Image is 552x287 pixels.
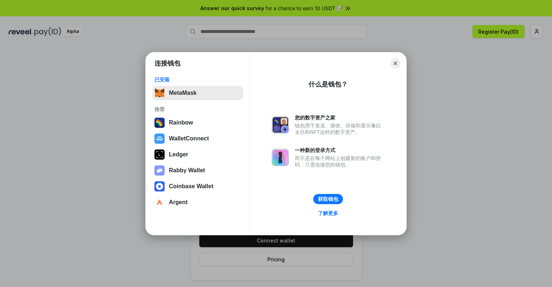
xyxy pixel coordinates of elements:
a: 了解更多 [314,208,343,218]
div: 而不是在每个网站上创建新的账户和密码，只需连接您的钱包。 [295,155,385,168]
div: WalletConnect [169,135,209,142]
div: 您的数字资产之家 [295,114,385,121]
div: Rabby Wallet [169,167,205,174]
div: Rainbow [169,119,193,126]
img: svg+xml,%3Csvg%20width%3D%2228%22%20height%3D%2228%22%20viewBox%3D%220%200%2028%2028%22%20fill%3D... [154,197,165,207]
button: WalletConnect [152,131,243,146]
img: svg+xml,%3Csvg%20width%3D%2228%22%20height%3D%2228%22%20viewBox%3D%220%200%2028%2028%22%20fill%3D... [154,134,165,144]
button: Coinbase Wallet [152,179,243,194]
img: svg+xml,%3Csvg%20width%3D%22120%22%20height%3D%22120%22%20viewBox%3D%220%200%20120%20120%22%20fil... [154,118,165,128]
div: 一种新的登录方式 [295,147,385,153]
img: svg+xml,%3Csvg%20xmlns%3D%22http%3A%2F%2Fwww.w3.org%2F2000%2Fsvg%22%20fill%3D%22none%22%20viewBox... [154,165,165,176]
div: Coinbase Wallet [169,183,213,190]
div: 什么是钱包？ [309,80,348,89]
h1: 连接钱包 [154,59,181,68]
div: Ledger [169,151,188,158]
button: MetaMask [152,86,243,100]
div: 获取钱包 [318,196,338,202]
div: 钱包用于发送、接收、存储和显示像以太坊和NFT这样的数字资产。 [295,122,385,135]
button: Ledger [152,147,243,162]
div: 了解更多 [318,210,338,216]
button: 获取钱包 [313,194,343,204]
button: Argent [152,195,243,210]
div: 已安装 [154,76,241,83]
img: svg+xml,%3Csvg%20xmlns%3D%22http%3A%2F%2Fwww.w3.org%2F2000%2Fsvg%22%20fill%3D%22none%22%20viewBox... [272,116,289,134]
img: svg+xml,%3Csvg%20xmlns%3D%22http%3A%2F%2Fwww.w3.org%2F2000%2Fsvg%22%20fill%3D%22none%22%20viewBox... [272,149,289,166]
button: Close [390,58,400,68]
img: svg+xml,%3Csvg%20xmlns%3D%22http%3A%2F%2Fwww.w3.org%2F2000%2Fsvg%22%20width%3D%2228%22%20height%3... [154,149,165,160]
button: Rainbow [152,115,243,130]
div: 推荐 [154,106,241,113]
div: MetaMask [169,90,196,96]
button: Rabby Wallet [152,163,243,178]
img: svg+xml,%3Csvg%20width%3D%2228%22%20height%3D%2228%22%20viewBox%3D%220%200%2028%2028%22%20fill%3D... [154,181,165,191]
div: Argent [169,199,188,206]
img: svg+xml,%3Csvg%20fill%3D%22none%22%20height%3D%2233%22%20viewBox%3D%220%200%2035%2033%22%20width%... [154,88,165,98]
